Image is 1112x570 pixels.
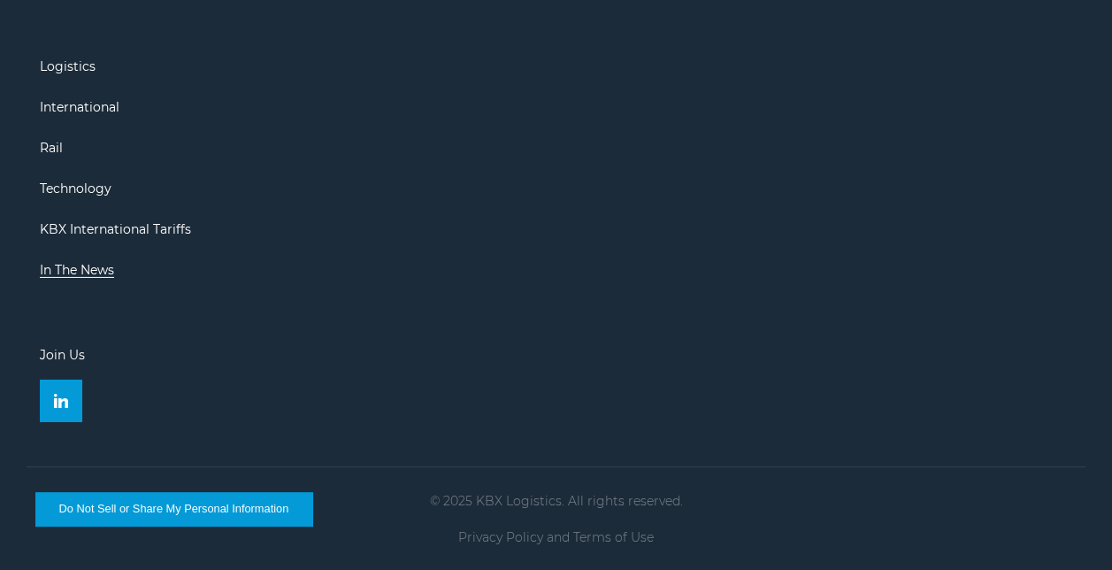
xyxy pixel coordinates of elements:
img: Linkedin [54,394,68,408]
a: KBX International Tariffs [40,221,191,237]
button: Do Not Sell or Share My Personal Information [35,492,312,526]
a: Join Us [40,347,85,363]
a: International [40,99,119,115]
span: and [547,529,570,545]
a: Privacy Policy [458,529,543,545]
p: © 2025 KBX Logistics. All rights reserved. [27,494,1085,508]
a: Logistics [40,58,96,74]
a: Rail [40,140,63,156]
a: In The News [40,262,114,278]
a: Terms of Use [573,529,654,545]
a: Technology [40,181,111,196]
